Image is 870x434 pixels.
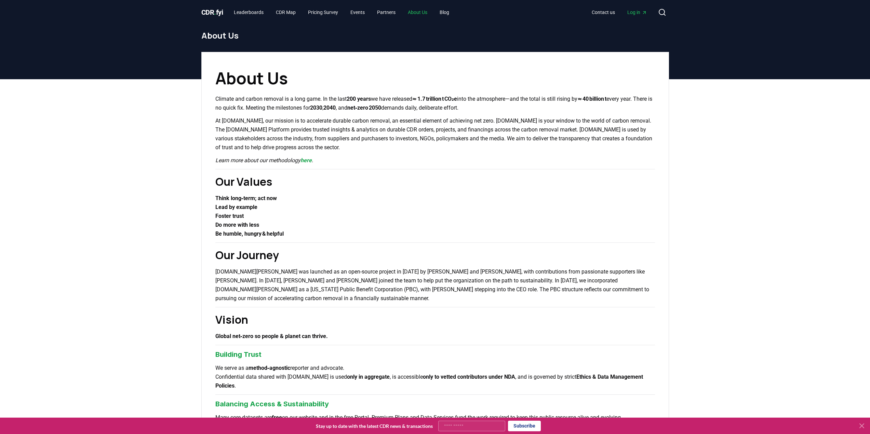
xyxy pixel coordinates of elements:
h1: About Us [215,66,655,90]
p: Climate and carbon removal is a long game. In the last we have released into the atmosphere—and t... [215,95,655,112]
a: Blog [434,6,455,18]
strong: Do more with less [215,222,259,228]
strong: only in aggregate [347,374,390,380]
p: At [DOMAIN_NAME], our mission is to accelerate durable carbon removal, an essential element of ac... [215,116,655,152]
strong: Think long‑term; act now [215,195,277,201]
strong: Global net‑zero so people & planet can thrive. [215,333,328,339]
span: . [214,8,216,16]
strong: only to vetted contributors under NDA [423,374,515,380]
a: Contact us [586,6,620,18]
h2: Our Journey [215,247,655,263]
strong: 2040 [323,104,336,111]
strong: free [272,414,282,421]
em: Learn more about our methodology . [215,157,313,164]
h1: About Us [201,30,669,41]
h2: Our Values [215,173,655,190]
strong: Ethics & Data Management Policies [215,374,643,389]
strong: Be humble, hungry & helpful [215,230,284,237]
a: Leaderboards [228,6,269,18]
a: Events [345,6,370,18]
strong: 200 years [347,96,371,102]
a: Pricing Survey [303,6,344,18]
a: About Us [402,6,433,18]
p: [DOMAIN_NAME][PERSON_NAME] was launched as an open-source project in [DATE] by [PERSON_NAME] and ... [215,267,655,303]
strong: Foster trust [215,213,244,219]
a: Log in [622,6,653,18]
h2: Vision [215,311,655,328]
p: We serve as a reporter and advocate. Confidential data shared with [DOMAIN_NAME] is used , is acc... [215,364,655,390]
span: CDR fyi [201,8,223,16]
a: here [300,157,312,164]
strong: ≈ 1.7 trillion t CO₂e [412,96,457,102]
strong: ≈ 40 billion t [577,96,606,102]
nav: Main [228,6,455,18]
strong: 2030 [310,104,322,111]
h3: Building Trust [215,349,655,360]
a: Partners [372,6,401,18]
strong: method‑agnostic [249,365,291,371]
strong: Lead by example [215,204,257,210]
h3: Balancing Access & Sustainability [215,399,655,409]
p: Many core datasets are on our website and in the free Portal. Premium Plans and Data Services fun... [215,413,655,422]
strong: net‑zero 2050 [347,104,382,111]
nav: Main [586,6,653,18]
span: Log in [627,9,647,16]
a: CDR.fyi [201,8,223,17]
a: CDR Map [270,6,301,18]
